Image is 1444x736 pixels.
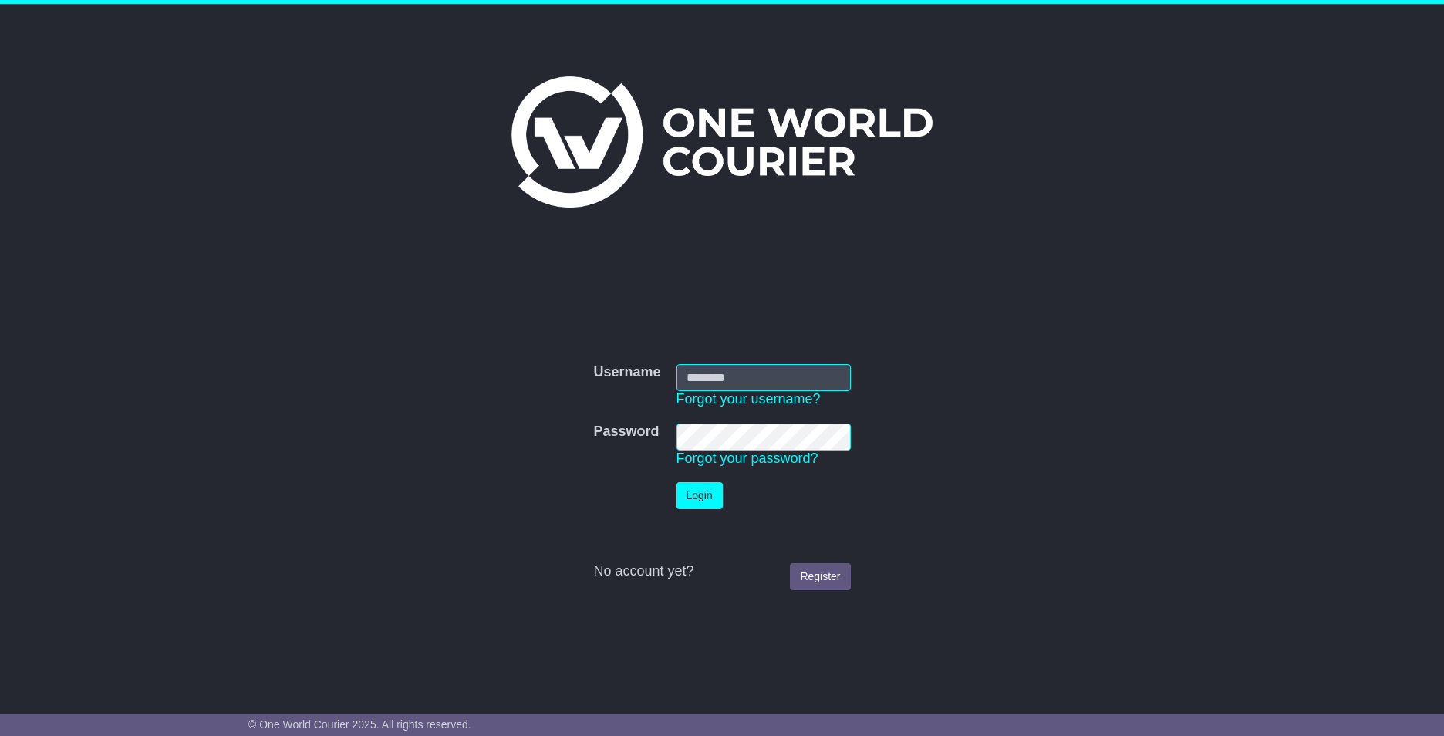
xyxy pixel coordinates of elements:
label: Password [593,424,659,441]
a: Register [790,563,850,590]
img: One World [511,76,933,208]
label: Username [593,364,660,381]
a: Forgot your username? [676,391,821,407]
a: Forgot your password? [676,451,818,466]
div: No account yet? [593,563,850,580]
span: © One World Courier 2025. All rights reserved. [248,718,471,731]
button: Login [676,482,723,509]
